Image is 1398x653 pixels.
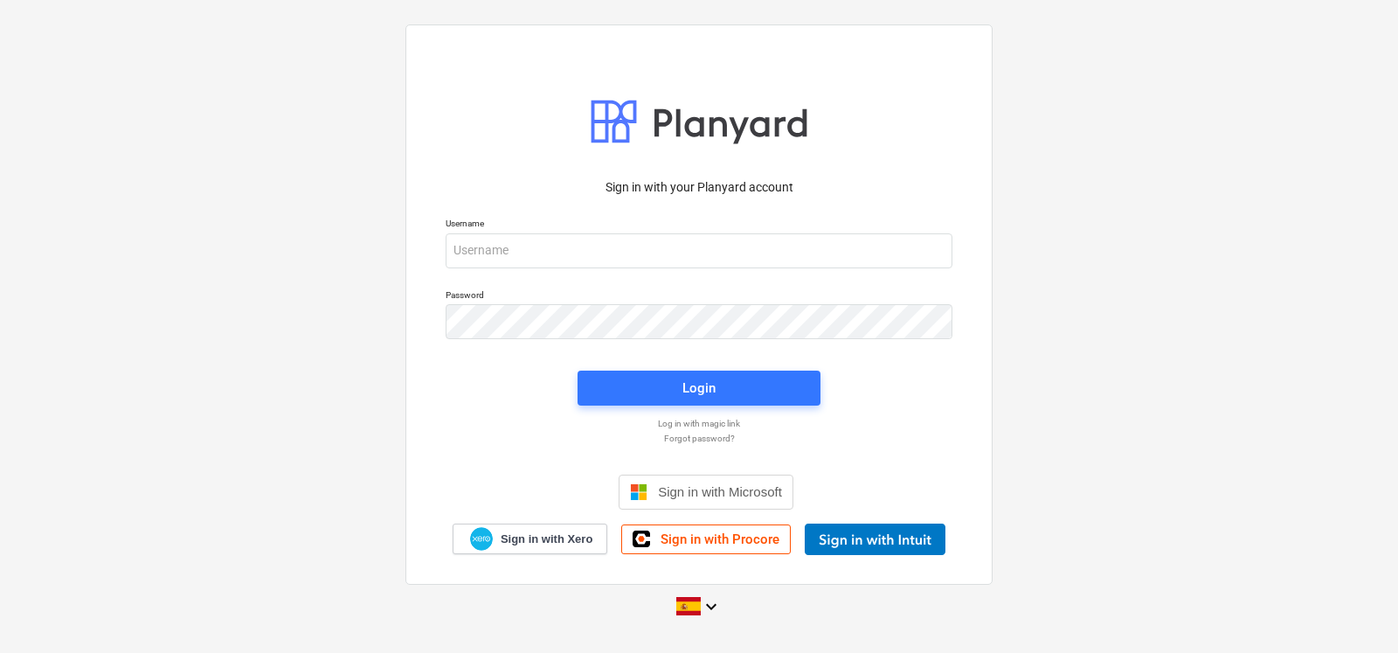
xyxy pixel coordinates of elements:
span: Sign in with Xero [501,531,592,547]
img: Microsoft logo [630,483,647,501]
button: Login [578,371,820,406]
p: Sign in with your Planyard account [446,178,952,197]
input: Username [446,233,952,268]
p: Username [446,218,952,233]
span: Sign in with Procore [661,531,779,547]
p: Password [446,289,952,304]
i: keyboard_arrow_down [701,596,722,617]
a: Sign in with Procore [621,524,791,554]
a: Forgot password? [437,433,961,444]
img: Xero logo [470,527,493,551]
a: Log in with magic link [437,418,961,429]
span: Sign in with Microsoft [658,484,782,499]
a: Sign in with Xero [453,524,608,554]
div: Login [682,377,716,399]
